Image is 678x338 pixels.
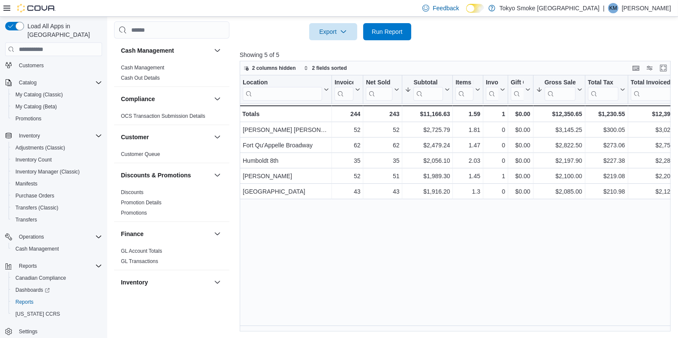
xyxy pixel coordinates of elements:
div: $2,085.00 [536,187,582,197]
div: Invoices Ref [486,79,498,87]
span: Discounts [121,189,144,196]
a: Promotions [12,114,45,124]
div: Total Tax [588,79,618,87]
div: Location [243,79,322,101]
h3: Cash Management [121,46,174,55]
button: Finance [121,230,211,238]
div: 52 [334,125,360,135]
button: Invoices Sold [334,79,360,101]
span: Transfers (Classic) [12,203,102,213]
div: Totals [242,109,329,119]
div: 1.81 [455,125,480,135]
button: My Catalog (Beta) [9,101,105,113]
div: $0.00 [511,125,530,135]
span: [US_STATE] CCRS [15,311,60,317]
span: Inventory Count [15,156,52,163]
div: $1,916.20 [405,187,450,197]
a: Manifests [12,179,41,189]
button: Display options [645,63,655,73]
div: Fort Qu'Appelle Broadway [243,141,329,151]
p: | [603,3,605,13]
button: Net Sold [366,79,399,101]
span: Promotions [12,114,102,124]
div: 0 [486,125,505,135]
button: Compliance [212,94,223,104]
div: 52 [334,171,360,182]
button: Discounts & Promotions [121,171,211,179]
button: Transfers (Classic) [9,202,105,214]
div: Compliance [114,111,229,125]
button: Run Report [363,23,411,40]
span: Cash Out Details [121,75,160,81]
span: Reports [15,261,102,271]
button: Inventory [2,130,105,142]
span: Export [314,23,352,40]
button: Cash Management [9,243,105,255]
button: Total Tax [588,79,625,101]
span: Customers [15,60,102,71]
span: OCS Transaction Submission Details [121,113,205,120]
span: Reports [19,263,37,269]
span: Reports [15,299,33,305]
div: Gift Cards [511,79,524,87]
span: Cash Management [15,245,59,252]
div: Net Sold [366,79,392,101]
span: Purchase Orders [15,192,54,199]
button: Inventory Count [9,154,105,166]
button: 2 fields sorted [300,63,350,73]
span: Promotions [15,115,42,122]
div: Invoices Sold [334,79,353,101]
button: Reports [2,260,105,272]
div: $2,822.50 [536,141,582,151]
a: Adjustments (Classic) [12,143,69,153]
h3: Compliance [121,95,155,103]
h3: Customer [121,133,149,141]
a: Inventory Manager (Classic) [12,167,83,177]
div: $2,479.24 [405,141,450,151]
div: [PERSON_NAME] [243,171,329,182]
span: My Catalog (Beta) [15,103,57,110]
a: Promotions [121,210,147,216]
div: $219.08 [588,171,625,182]
p: Tokyo Smoke [GEOGRAPHIC_DATA] [500,3,600,13]
a: Settings [15,326,41,337]
button: Operations [15,232,48,242]
span: Canadian Compliance [12,273,102,283]
button: Canadian Compliance [9,272,105,284]
div: $2,197.90 [536,156,582,166]
button: Customer [212,132,223,142]
span: My Catalog (Classic) [15,91,63,98]
button: Compliance [121,95,211,103]
button: Discounts & Promotions [212,170,223,180]
span: Dashboards [12,285,102,295]
div: 62 [366,141,399,151]
div: 51 [366,171,399,182]
span: 2 columns hidden [252,65,296,72]
div: 35 [334,156,360,166]
input: Dark Mode [466,4,484,13]
span: Operations [15,232,102,242]
a: My Catalog (Beta) [12,102,60,112]
span: Reports [12,297,102,307]
a: Discounts [121,189,144,195]
div: $300.05 [588,125,625,135]
span: My Catalog (Classic) [12,90,102,100]
span: Transfers (Classic) [15,204,58,211]
img: Cova [17,4,56,12]
span: Purchase Orders [12,191,102,201]
button: Cash Management [212,45,223,56]
div: 52 [366,125,399,135]
button: Subtotal [405,79,450,101]
span: Inventory Manager (Classic) [15,168,80,175]
span: Manifests [12,179,102,189]
div: $2,100.00 [536,171,582,182]
div: Cash Management [114,63,229,87]
div: $11,166.63 [405,109,450,119]
button: Inventory [212,277,223,287]
h3: Inventory [121,278,148,287]
button: Gross Sales [536,79,582,101]
span: GL Account Totals [121,248,162,254]
div: 43 [366,187,399,197]
a: Dashboards [9,284,105,296]
button: Inventory [15,131,43,141]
